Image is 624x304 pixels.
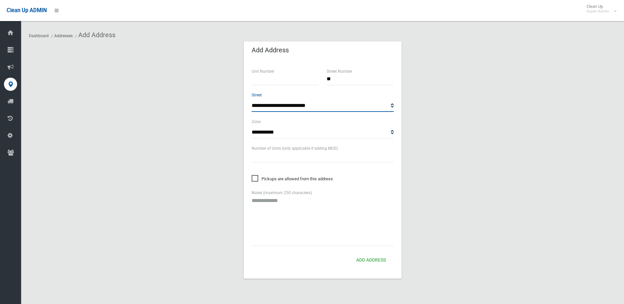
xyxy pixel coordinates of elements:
[244,44,297,57] header: Add Address
[252,175,333,183] span: Pickups are allowed from this address
[7,7,47,13] span: Clean Up ADMIN
[354,254,388,266] button: Add Address
[587,9,609,14] small: Super Admin
[583,4,616,14] span: Clean Up
[29,34,49,38] a: Dashboard
[74,29,115,41] li: Add Address
[54,34,73,38] a: Addresses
